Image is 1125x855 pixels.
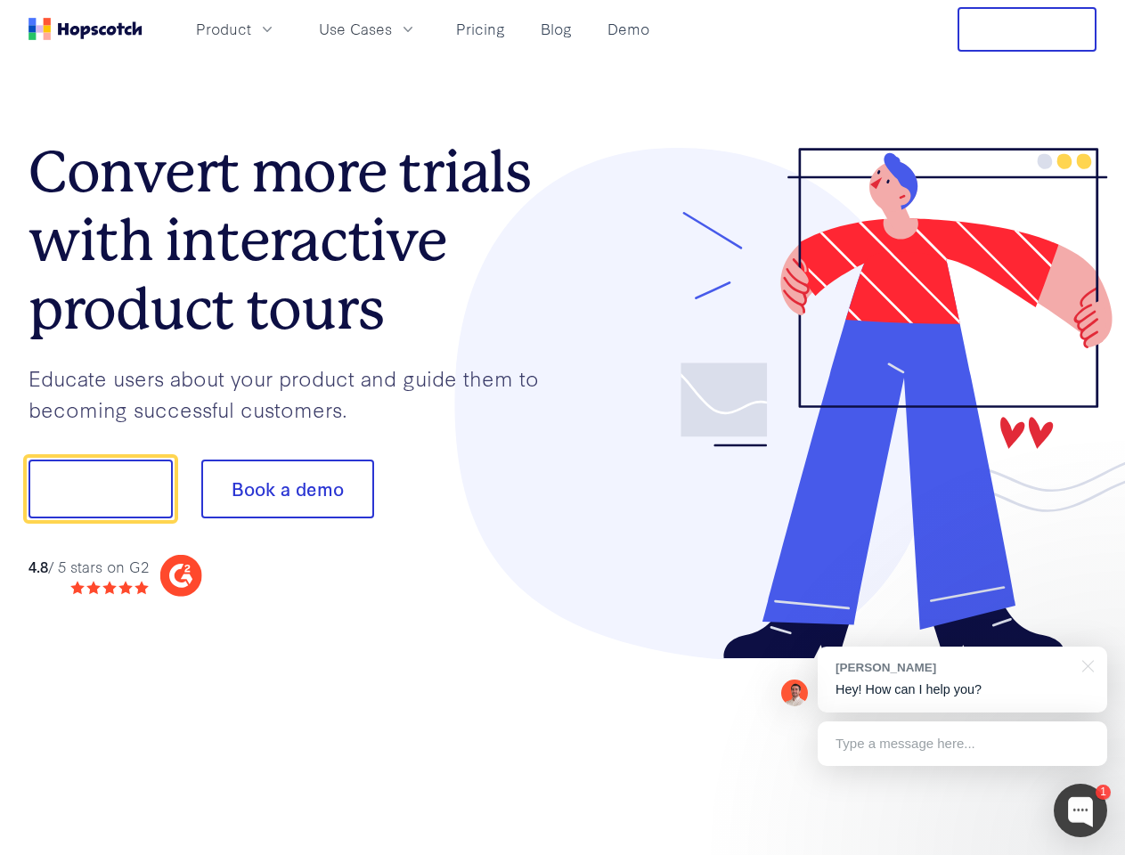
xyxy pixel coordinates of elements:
button: Show me! [29,460,173,518]
div: / 5 stars on G2 [29,556,149,578]
button: Book a demo [201,460,374,518]
button: Use Cases [308,14,428,44]
div: [PERSON_NAME] [836,659,1072,676]
div: Type a message here... [818,721,1107,766]
a: Demo [600,14,656,44]
button: Free Trial [958,7,1096,52]
a: Home [29,18,143,40]
p: Hey! How can I help you? [836,680,1089,699]
a: Pricing [449,14,512,44]
div: 1 [1096,785,1111,800]
a: Blog [534,14,579,44]
button: Product [185,14,287,44]
strong: 4.8 [29,556,48,576]
img: Mark Spera [781,680,808,706]
span: Product [196,18,251,40]
h1: Convert more trials with interactive product tours [29,138,563,343]
span: Use Cases [319,18,392,40]
p: Educate users about your product and guide them to becoming successful customers. [29,362,563,424]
